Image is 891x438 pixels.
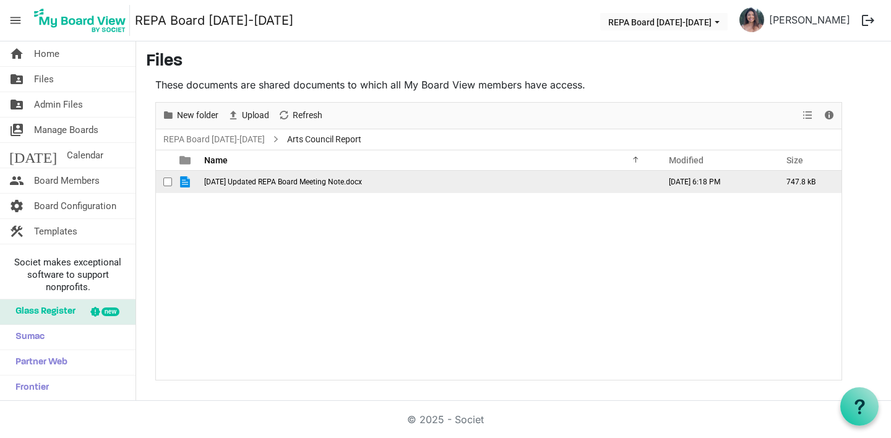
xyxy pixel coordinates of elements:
span: [DATE] Updated REPA Board Meeting Note.docx [204,178,362,186]
td: checkbox [156,171,172,193]
div: New folder [158,103,223,129]
span: construction [9,219,24,244]
span: Size [786,155,803,165]
span: Name [204,155,228,165]
button: REPA Board 2025-2026 dropdownbutton [600,13,728,30]
span: settings [9,194,24,218]
p: These documents are shared documents to which all My Board View members have access. [155,77,842,92]
a: [PERSON_NAME] [764,7,855,32]
span: Manage Boards [34,118,98,142]
td: is template cell column header type [172,171,200,193]
span: Sumac [9,325,45,350]
td: August 25 Updated REPA Board Meeting Note.docx is template cell column header Name [200,171,656,193]
div: View [798,103,819,129]
a: REPA Board [DATE]-[DATE] [161,132,267,147]
span: Files [34,67,54,92]
a: © 2025 - Societ [407,413,484,426]
h3: Files [146,51,881,72]
button: logout [855,7,881,33]
div: Upload [223,103,273,129]
span: Partner Web [9,350,67,375]
button: Refresh [276,108,325,123]
button: Upload [225,108,272,123]
span: Societ makes exceptional software to support nonprofits. [6,256,130,293]
div: Refresh [273,103,327,129]
span: Home [34,41,59,66]
a: My Board View Logo [30,5,135,36]
span: folder_shared [9,67,24,92]
span: Board Configuration [34,194,116,218]
span: menu [4,9,27,32]
a: REPA Board [DATE]-[DATE] [135,8,293,33]
span: [DATE] [9,143,57,168]
img: YcOm1LtmP80IA-PKU6h1PJ--Jn-4kuVIEGfr0aR6qQTzM5pdw1I7-_SZs6Ee-9uXvl2a8gAPaoRLVNHcOWYtXg_thumb.png [739,7,764,32]
div: Details [819,103,840,129]
span: Arts Council Report [285,132,364,147]
img: My Board View Logo [30,5,130,36]
span: New folder [176,108,220,123]
span: Admin Files [34,92,83,117]
span: people [9,168,24,193]
span: folder_shared [9,92,24,117]
span: Board Members [34,168,100,193]
span: switch_account [9,118,24,142]
td: August 25, 2025 6:18 PM column header Modified [656,171,773,193]
button: View dropdownbutton [800,108,815,123]
span: Glass Register [9,299,75,324]
button: New folder [160,108,221,123]
button: Details [821,108,838,123]
span: Modified [669,155,704,165]
span: home [9,41,24,66]
span: Calendar [67,143,103,168]
span: Templates [34,219,77,244]
td: 747.8 kB is template cell column header Size [773,171,841,193]
span: Frontier [9,376,49,400]
span: Refresh [291,108,324,123]
div: new [101,307,119,316]
span: Upload [241,108,270,123]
